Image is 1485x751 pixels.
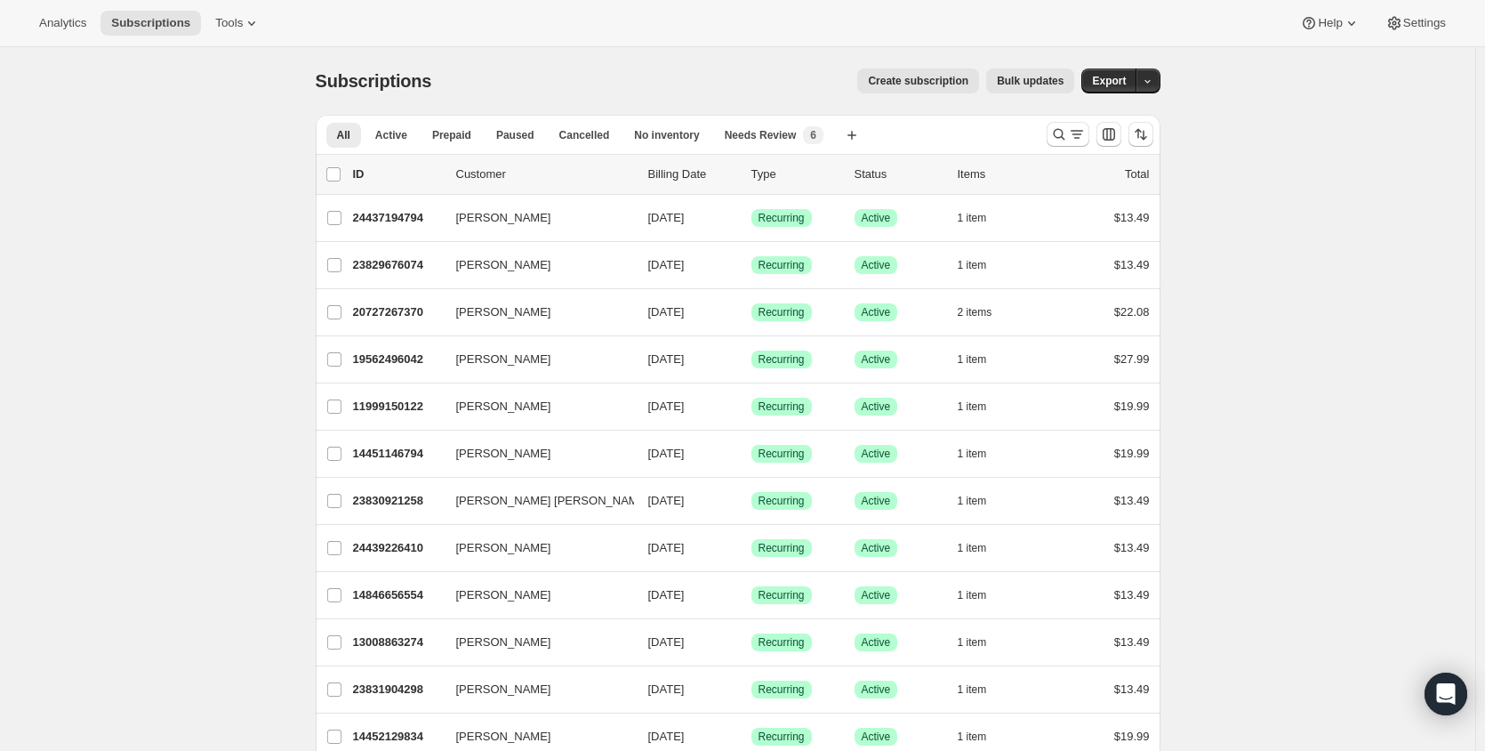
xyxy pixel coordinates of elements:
[353,677,1150,702] div: 23831904298[PERSON_NAME][DATE]SuccessRecurringSuccessActive1 item$13.49
[1114,682,1150,696] span: $13.49
[353,351,442,368] p: 19562496042
[456,256,551,274] span: [PERSON_NAME]
[353,583,1150,608] div: 14846656554[PERSON_NAME][DATE]SuccessRecurringSuccessActive1 item$13.49
[958,583,1007,608] button: 1 item
[958,489,1007,513] button: 1 item
[456,539,551,557] span: [PERSON_NAME]
[648,305,685,319] span: [DATE]
[353,300,1150,325] div: 20727267370[PERSON_NAME][DATE]SuccessRecurringSuccessActive2 items$22.08
[456,681,551,699] span: [PERSON_NAME]
[1114,258,1150,271] span: $13.49
[862,447,891,461] span: Active
[958,536,1007,561] button: 1 item
[958,635,987,650] span: 1 item
[353,445,442,463] p: 14451146794
[648,447,685,460] span: [DATE]
[39,16,86,30] span: Analytics
[958,300,1012,325] button: 2 items
[648,494,685,507] span: [DATE]
[1125,166,1149,183] p: Total
[958,682,987,697] span: 1 item
[337,128,350,142] span: All
[353,536,1150,561] div: 24439226410[PERSON_NAME][DATE]SuccessRecurringSuccessActive1 item$13.49
[862,682,891,697] span: Active
[862,258,891,272] span: Active
[353,209,442,227] p: 24437194794
[958,352,987,367] span: 1 item
[1047,122,1089,147] button: Search and filter results
[634,128,699,142] span: No inventory
[862,541,891,555] span: Active
[759,494,805,508] span: Recurring
[456,209,551,227] span: [PERSON_NAME]
[353,539,442,557] p: 24439226410
[648,682,685,696] span: [DATE]
[445,440,623,468] button: [PERSON_NAME]
[1114,494,1150,507] span: $13.49
[958,677,1007,702] button: 1 item
[986,69,1074,93] button: Bulk updates
[353,256,442,274] p: 23829676074
[432,128,471,142] span: Prepaid
[648,352,685,366] span: [DATE]
[1081,69,1136,93] button: Export
[958,253,1007,278] button: 1 item
[862,305,891,319] span: Active
[958,166,1047,183] div: Items
[759,682,805,697] span: Recurring
[205,11,271,36] button: Tools
[958,258,987,272] span: 1 item
[1289,11,1370,36] button: Help
[353,253,1150,278] div: 23829676074[PERSON_NAME][DATE]SuccessRecurringSuccessActive1 item$13.49
[648,166,737,183] p: Billing Date
[648,258,685,271] span: [DATE]
[648,541,685,554] span: [DATE]
[1096,122,1121,147] button: Customize table column order and visibility
[648,211,685,224] span: [DATE]
[1425,673,1467,715] div: Open Intercom Messenger
[1114,541,1150,554] span: $13.49
[958,206,1007,230] button: 1 item
[445,345,623,374] button: [PERSON_NAME]
[862,400,891,414] span: Active
[862,494,891,508] span: Active
[456,728,551,746] span: [PERSON_NAME]
[958,588,987,602] span: 1 item
[958,730,987,744] span: 1 item
[1114,730,1150,743] span: $19.99
[445,675,623,704] button: [PERSON_NAME]
[456,398,551,416] span: [PERSON_NAME]
[215,16,243,30] span: Tools
[997,74,1064,88] span: Bulk updates
[456,586,551,604] span: [PERSON_NAME]
[353,634,442,651] p: 13008863274
[958,347,1007,372] button: 1 item
[353,347,1150,372] div: 19562496042[PERSON_NAME][DATE]SuccessRecurringSuccessActive1 item$27.99
[751,166,840,183] div: Type
[1403,16,1446,30] span: Settings
[353,206,1150,230] div: 24437194794[PERSON_NAME][DATE]SuccessRecurringSuccessActive1 item$13.49
[353,492,442,510] p: 23830921258
[759,352,805,367] span: Recurring
[759,211,805,225] span: Recurring
[958,305,992,319] span: 2 items
[445,487,623,515] button: [PERSON_NAME] [PERSON_NAME] B
[958,394,1007,419] button: 1 item
[1114,305,1150,319] span: $22.08
[862,635,891,650] span: Active
[862,588,891,602] span: Active
[759,305,805,319] span: Recurring
[810,128,816,142] span: 6
[759,635,805,650] span: Recurring
[456,634,551,651] span: [PERSON_NAME]
[958,724,1007,749] button: 1 item
[648,400,685,413] span: [DATE]
[559,128,610,142] span: Cancelled
[648,588,685,602] span: [DATE]
[958,441,1007,466] button: 1 item
[958,541,987,555] span: 1 item
[1114,211,1150,224] span: $13.49
[353,303,442,321] p: 20727267370
[725,128,797,142] span: Needs Review
[1114,447,1150,460] span: $19.99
